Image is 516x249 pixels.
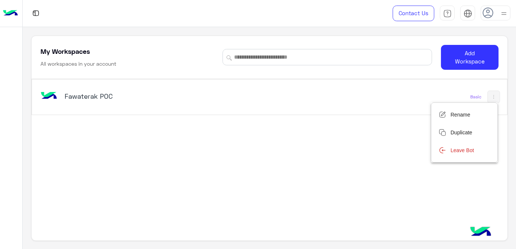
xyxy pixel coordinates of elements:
[468,219,494,245] img: hulul-logo.png
[439,147,446,154] img: log-out
[434,124,494,141] a: Duplicate
[3,6,18,21] img: Logo
[439,129,446,136] img: duplicate
[434,106,494,124] a: Rename
[434,141,494,159] a: Leave Bot
[439,111,446,118] img: rename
